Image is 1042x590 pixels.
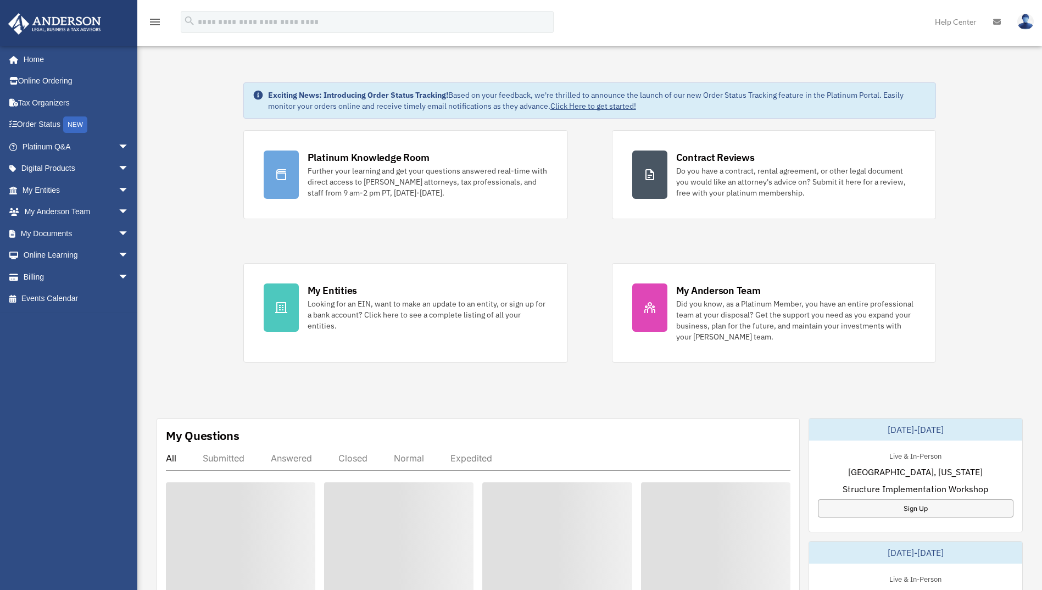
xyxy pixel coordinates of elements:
a: My Documentsarrow_drop_down [8,222,146,244]
span: arrow_drop_down [118,158,140,180]
span: arrow_drop_down [118,179,140,202]
a: My Entitiesarrow_drop_down [8,179,146,201]
a: Online Ordering [8,70,146,92]
div: My Anderson Team [676,283,761,297]
div: Answered [271,453,312,464]
a: Home [8,48,140,70]
div: NEW [63,116,87,133]
div: Platinum Knowledge Room [308,151,430,164]
a: My Anderson Team Did you know, as a Platinum Member, you have an entire professional team at your... [612,263,937,363]
a: Billingarrow_drop_down [8,266,146,288]
i: search [183,15,196,27]
div: All [166,453,176,464]
img: User Pic [1017,14,1034,30]
div: Normal [394,453,424,464]
a: Click Here to get started! [550,101,636,111]
div: Further your learning and get your questions answered real-time with direct access to [PERSON_NAM... [308,165,548,198]
span: [GEOGRAPHIC_DATA], [US_STATE] [848,465,983,478]
img: Anderson Advisors Platinum Portal [5,13,104,35]
div: Closed [338,453,367,464]
a: Platinum Q&Aarrow_drop_down [8,136,146,158]
span: arrow_drop_down [118,244,140,267]
a: Contract Reviews Do you have a contract, rental agreement, or other legal document you would like... [612,130,937,219]
div: My Questions [166,427,239,444]
div: Live & In-Person [881,572,950,584]
div: Looking for an EIN, want to make an update to an entity, or sign up for a bank account? Click her... [308,298,548,331]
i: menu [148,15,161,29]
div: Based on your feedback, we're thrilled to announce the launch of our new Order Status Tracking fe... [268,90,927,112]
span: arrow_drop_down [118,266,140,288]
div: Do you have a contract, rental agreement, or other legal document you would like an attorney's ad... [676,165,916,198]
a: Platinum Knowledge Room Further your learning and get your questions answered real-time with dire... [243,130,568,219]
div: Contract Reviews [676,151,755,164]
span: arrow_drop_down [118,136,140,158]
strong: Exciting News: Introducing Order Status Tracking! [268,90,448,100]
a: My Anderson Teamarrow_drop_down [8,201,146,223]
a: Digital Productsarrow_drop_down [8,158,146,180]
div: Expedited [450,453,492,464]
a: Order StatusNEW [8,114,146,136]
a: Online Learningarrow_drop_down [8,244,146,266]
div: Live & In-Person [881,449,950,461]
a: My Entities Looking for an EIN, want to make an update to an entity, or sign up for a bank accoun... [243,263,568,363]
span: Structure Implementation Workshop [843,482,988,496]
a: menu [148,19,161,29]
div: [DATE]-[DATE] [809,542,1022,564]
div: Did you know, as a Platinum Member, you have an entire professional team at your disposal? Get th... [676,298,916,342]
div: [DATE]-[DATE] [809,419,1022,441]
div: My Entities [308,283,357,297]
span: arrow_drop_down [118,201,140,224]
div: Submitted [203,453,244,464]
a: Events Calendar [8,288,146,310]
a: Sign Up [818,499,1013,517]
a: Tax Organizers [8,92,146,114]
span: arrow_drop_down [118,222,140,245]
